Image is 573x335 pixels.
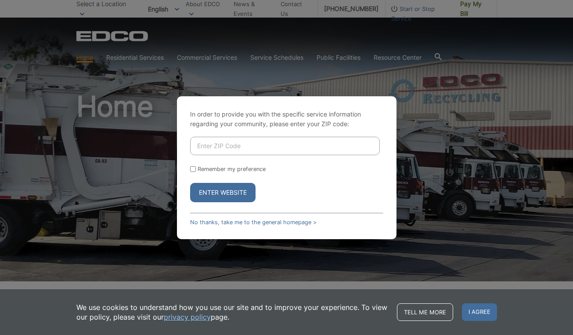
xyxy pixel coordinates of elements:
[397,303,453,321] a: Tell me more
[164,312,211,322] a: privacy policy
[190,137,380,155] input: Enter ZIP Code
[462,303,497,321] span: I agree
[198,166,266,172] label: Remember my preference
[190,183,256,202] button: Enter Website
[190,219,317,226] a: No thanks, take me to the general homepage >
[76,302,388,322] p: We use cookies to understand how you use our site and to improve your experience. To view our pol...
[190,109,383,129] p: In order to provide you with the specific service information regarding your community, please en...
